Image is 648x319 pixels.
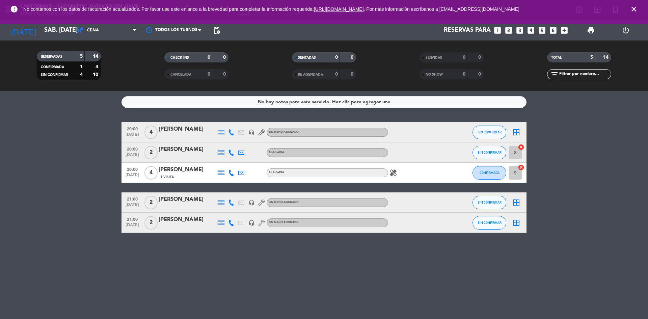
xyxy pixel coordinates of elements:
span: 2 [144,196,158,209]
i: looks_4 [526,26,535,35]
button: SIN CONFIRMAR [473,146,506,159]
div: [PERSON_NAME] [159,215,216,224]
span: print [587,26,595,34]
i: cancel [518,164,524,171]
span: SIN CONFIRMAR [478,130,502,134]
strong: 0 [208,72,210,77]
i: looks_two [504,26,513,35]
span: A LA CARTA [269,171,284,174]
i: headset_mic [248,129,254,135]
strong: 0 [208,55,210,60]
div: No hay notas para este servicio. Haz clic para agregar una [258,98,390,106]
span: TOTAL [551,56,562,59]
button: SIN CONFIRMAR [473,216,506,230]
span: 21:00 [124,215,141,223]
span: A LA CARTA [269,151,284,154]
span: SIN CONFIRMAR [478,221,502,224]
span: Sin menú asignado [269,131,299,133]
button: CONFIRMADA [473,166,506,180]
strong: 0 [223,72,227,77]
div: [PERSON_NAME] [159,195,216,204]
div: [PERSON_NAME] [159,165,216,174]
span: [DATE] [124,153,141,160]
strong: 0 [478,55,482,60]
i: healing [389,169,397,177]
i: looks_5 [538,26,546,35]
span: SIN CONFIRMAR [478,151,502,154]
span: [DATE] [124,132,141,140]
strong: 5 [590,55,593,60]
i: close [630,5,638,13]
span: SIN CONFIRMAR [478,201,502,204]
span: RE AGENDADA [298,73,323,76]
strong: 14 [93,54,100,59]
span: [DATE] [124,203,141,210]
span: 4 [144,166,158,180]
button: SIN CONFIRMAR [473,126,506,139]
strong: 4 [80,72,83,77]
strong: 0 [351,72,355,77]
i: cancel [518,144,524,151]
span: [DATE] [124,173,141,181]
span: CONFIRMADA [41,65,64,69]
strong: 5 [80,54,83,59]
i: [DATE] [5,23,41,38]
div: [PERSON_NAME] [159,125,216,134]
strong: 1 [80,64,83,69]
a: [URL][DOMAIN_NAME] [314,6,364,12]
span: CONFIRMADA [480,171,500,175]
span: SENTADAS [298,56,316,59]
span: [DATE] [124,223,141,231]
div: [PERSON_NAME] [159,145,216,154]
button: SIN CONFIRMAR [473,196,506,209]
span: No contamos con los datos de facturación actualizados. Por favor use este enlance a la brevedad p... [23,6,519,12]
span: Sin menú asignado [269,221,299,224]
span: 2 [144,216,158,230]
strong: 0 [351,55,355,60]
strong: 0 [478,72,482,77]
strong: 0 [463,55,465,60]
i: border_all [512,219,520,227]
span: 20:00 [124,165,141,173]
i: headset_mic [248,200,254,206]
span: CANCELADA [170,73,191,76]
i: looks_3 [515,26,524,35]
span: Sin menú asignado [269,201,299,204]
span: Reservas para [444,27,491,34]
strong: 0 [335,72,338,77]
div: LOG OUT [608,20,643,41]
i: headset_mic [248,220,254,226]
span: 1 Visita [160,175,174,180]
span: 20:00 [124,145,141,153]
i: arrow_drop_down [63,26,71,34]
i: add_box [560,26,569,35]
strong: 0 [223,55,227,60]
span: CHECK INS [170,56,189,59]
input: Filtrar por nombre... [559,71,611,78]
span: 20:00 [124,125,141,132]
span: 21:00 [124,195,141,203]
strong: 4 [96,64,100,69]
strong: 0 [335,55,338,60]
span: pending_actions [213,26,221,34]
span: 2 [144,146,158,159]
span: NO SHOW [426,73,443,76]
span: 4 [144,126,158,139]
i: looks_6 [549,26,558,35]
i: border_all [512,198,520,207]
i: filter_list [550,70,559,78]
strong: 0 [463,72,465,77]
span: Cena [87,28,99,33]
span: RESERVADAS [41,55,62,58]
a: . Por más información escríbanos a [EMAIL_ADDRESS][DOMAIN_NAME] [364,6,519,12]
i: looks_one [493,26,502,35]
i: error [10,5,18,13]
strong: 10 [93,72,100,77]
span: SIN CONFIRMAR [41,73,68,77]
i: border_all [512,128,520,136]
span: SERVIDAS [426,56,442,59]
strong: 14 [603,55,610,60]
i: power_settings_new [622,26,630,34]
